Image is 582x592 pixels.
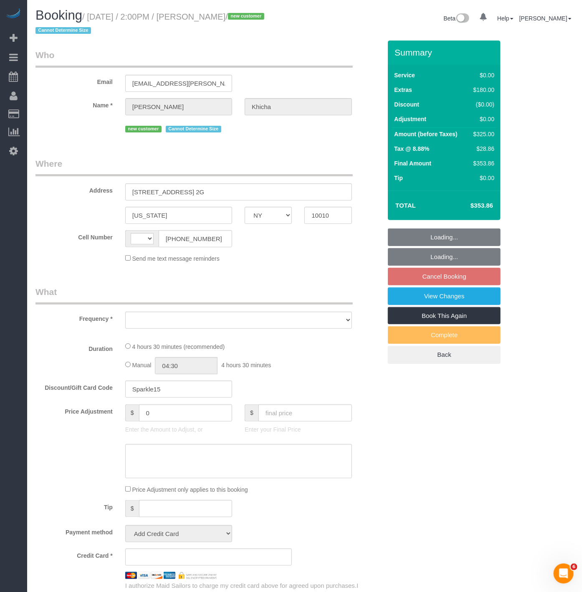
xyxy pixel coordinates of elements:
[29,525,119,536] label: Payment method
[470,100,494,109] div: ($0.00)
[35,286,353,305] legend: What
[470,159,494,168] div: $353.86
[444,15,470,22] a: Beta
[35,49,353,68] legend: Who
[445,202,493,209] h4: $353.86
[29,381,119,392] label: Discount/Gift Card Code
[394,100,419,109] label: Discount
[119,572,224,579] img: credit cards
[394,130,457,138] label: Amount (before Taxes)
[29,342,119,353] label: Duration
[125,500,139,517] span: $
[245,98,352,115] input: Last Name
[258,404,352,422] input: final price
[159,230,232,247] input: Cell Number
[29,500,119,511] label: Tip
[470,130,494,138] div: $325.00
[228,13,264,20] span: new customer
[394,145,429,153] label: Tax @ 8.88%
[388,346,501,363] a: Back
[35,158,353,176] legend: Where
[125,207,232,224] input: City
[29,312,119,323] label: Frequency *
[394,86,412,94] label: Extras
[29,183,119,195] label: Address
[125,425,232,434] p: Enter the Amount to Adjust, or
[5,8,22,20] img: Automaid Logo
[571,564,577,570] span: 6
[395,202,416,209] strong: Total
[35,27,91,34] span: Cannot Determine Size
[394,159,431,168] label: Final Amount
[125,126,162,132] span: new customer
[35,8,82,23] span: Booking
[35,12,267,36] small: / [DATE] / 2:00PM / [PERSON_NAME]
[304,207,352,224] input: Zip Code
[29,549,119,560] label: Credit Card *
[455,13,469,24] img: New interface
[132,486,248,493] span: Price Adjustment only applies to this booking
[132,343,225,350] span: 4 hours 30 minutes (recommended)
[395,48,496,57] h3: Summary
[519,15,572,22] a: [PERSON_NAME]
[29,230,119,241] label: Cell Number
[394,115,426,123] label: Adjustment
[125,404,139,422] span: $
[470,86,494,94] div: $180.00
[394,71,415,79] label: Service
[394,174,403,182] label: Tip
[470,145,494,153] div: $28.86
[132,553,285,561] iframe: Secure card payment input frame
[554,564,574,584] iframe: Intercom live chat
[125,75,232,92] input: Email
[132,362,152,368] span: Manual
[388,287,501,305] a: View Changes
[470,71,494,79] div: $0.00
[29,98,119,109] label: Name *
[125,98,232,115] input: First Name
[470,115,494,123] div: $0.00
[29,404,119,416] label: Price Adjustment
[470,174,494,182] div: $0.00
[388,307,501,325] a: Book This Again
[245,404,258,422] span: $
[166,126,221,132] span: Cannot Determine Size
[221,362,271,368] span: 4 hours 30 minutes
[29,75,119,86] label: Email
[132,255,220,262] span: Send me text message reminders
[245,425,352,434] p: Enter your Final Price
[497,15,514,22] a: Help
